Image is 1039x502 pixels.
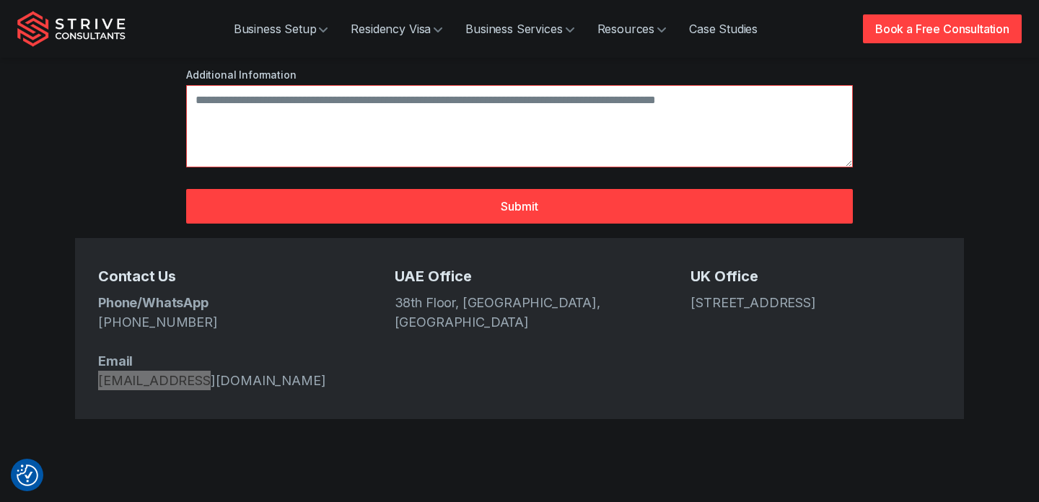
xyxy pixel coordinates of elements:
[691,293,941,312] address: [STREET_ADDRESS]
[863,14,1022,43] a: Book a Free Consultation
[98,295,209,310] strong: Phone/WhatsApp
[17,11,126,47] img: Strive Consultants
[17,464,38,486] button: Consent Preferences
[222,14,340,43] a: Business Setup
[186,67,853,82] label: Additional Information
[98,267,348,287] h5: Contact Us
[98,314,218,330] a: [PHONE_NUMBER]
[98,353,133,369] strong: Email
[691,267,941,287] h5: UK Office
[98,373,326,388] a: [EMAIL_ADDRESS][DOMAIN_NAME]
[454,14,585,43] a: Business Services
[186,189,853,224] button: Submit
[395,267,645,287] h5: UAE Office
[17,464,38,486] img: Revisit consent button
[678,14,769,43] a: Case Studies
[586,14,678,43] a: Resources
[339,14,454,43] a: Residency Visa
[395,293,645,332] address: 38th Floor, [GEOGRAPHIC_DATA], [GEOGRAPHIC_DATA]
